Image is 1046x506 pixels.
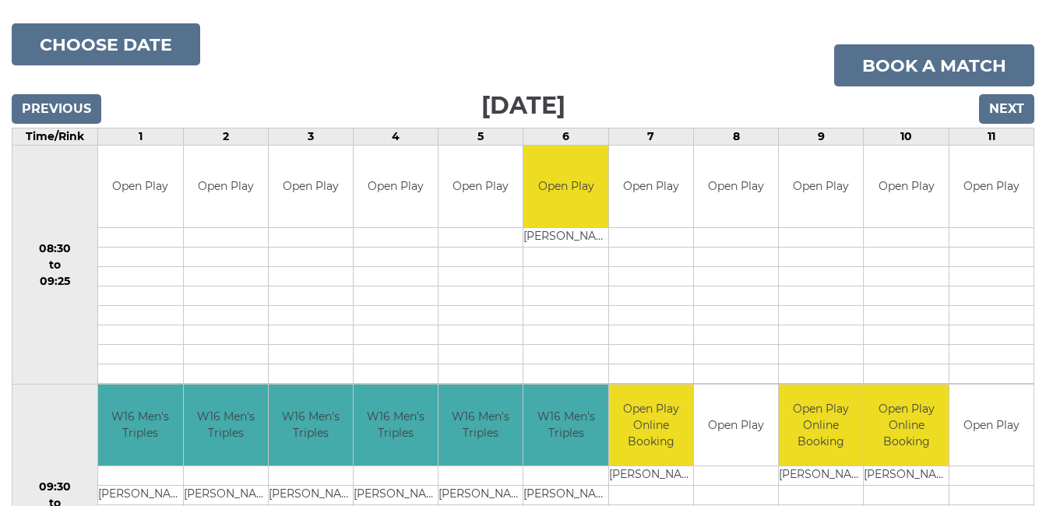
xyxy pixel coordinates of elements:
[12,94,101,124] input: Previous
[834,44,1034,86] a: Book a match
[979,94,1034,124] input: Next
[269,146,353,227] td: Open Play
[438,146,523,227] td: Open Play
[184,385,268,466] td: W16 Men's Triples
[693,128,778,146] td: 8
[694,146,778,227] td: Open Play
[523,146,608,227] td: Open Play
[438,486,523,505] td: [PERSON_NAME]
[438,128,523,146] td: 5
[523,385,608,466] td: W16 Men's Triples
[523,128,608,146] td: 6
[98,128,183,146] td: 1
[438,385,523,466] td: W16 Men's Triples
[779,146,863,227] td: Open Play
[12,128,98,146] td: Time/Rink
[864,128,949,146] td: 10
[269,486,353,505] td: [PERSON_NAME]
[184,486,268,505] td: [PERSON_NAME]
[354,128,438,146] td: 4
[269,385,353,466] td: W16 Men's Triples
[354,385,438,466] td: W16 Men's Triples
[864,385,948,466] td: Open Play Online Booking
[609,146,693,227] td: Open Play
[98,486,182,505] td: [PERSON_NAME]
[523,227,608,247] td: [PERSON_NAME]
[12,146,98,385] td: 08:30 to 09:25
[864,466,948,486] td: [PERSON_NAME]
[949,146,1034,227] td: Open Play
[949,385,1034,466] td: Open Play
[184,146,268,227] td: Open Play
[694,385,778,466] td: Open Play
[268,128,353,146] td: 3
[183,128,268,146] td: 2
[12,23,200,65] button: Choose date
[354,146,438,227] td: Open Play
[608,128,693,146] td: 7
[779,385,863,466] td: Open Play Online Booking
[98,385,182,466] td: W16 Men's Triples
[779,128,864,146] td: 9
[609,466,693,486] td: [PERSON_NAME]
[98,146,182,227] td: Open Play
[609,385,693,466] td: Open Play Online Booking
[949,128,1034,146] td: 11
[779,466,863,486] td: [PERSON_NAME]
[864,146,948,227] td: Open Play
[354,486,438,505] td: [PERSON_NAME]
[523,486,608,505] td: [PERSON_NAME]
